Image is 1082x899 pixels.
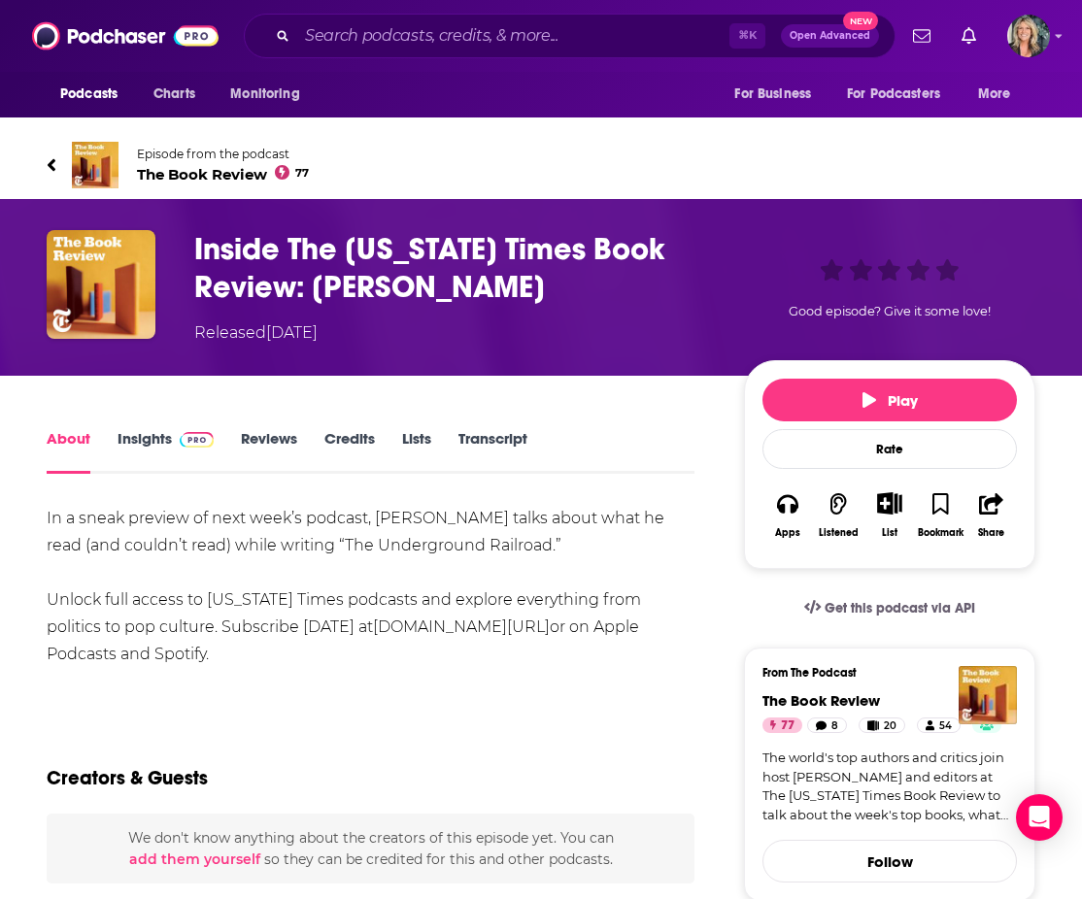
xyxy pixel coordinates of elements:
[918,527,964,539] div: Bookmark
[939,716,952,736] span: 54
[819,527,859,539] div: Listened
[964,76,1035,113] button: open menu
[47,505,694,668] div: In a sneak preview of next week’s podcast, [PERSON_NAME] talks about what he read (and couldn’t r...
[137,165,309,183] span: The Book Review
[373,617,550,636] a: [DOMAIN_NAME][URL]
[128,829,614,868] span: We don't know anything about the creators of this episode yet . You can so they can be credited f...
[884,716,896,736] span: 20
[72,142,118,188] img: The Book Review
[762,691,880,710] a: The Book Review
[762,749,1017,824] a: The world's top authors and critics join host [PERSON_NAME] and editors at The [US_STATE] Times B...
[129,851,260,867] button: add them yourself
[905,19,938,52] a: Show notifications dropdown
[813,480,863,550] button: Listened
[137,147,309,161] span: Episode from the podcast
[194,321,318,345] div: Released [DATE]
[789,584,991,632] a: Get this podcast via API
[762,666,1001,680] h3: From The Podcast
[194,230,713,306] h1: Inside The New York Times Book Review: Colson Whitehead
[458,429,527,474] a: Transcript
[153,81,195,108] span: Charts
[1007,15,1050,57] img: User Profile
[729,23,765,49] span: ⌘ K
[244,14,896,58] div: Search podcasts, credits, & more...
[807,717,847,733] a: 8
[241,429,297,474] a: Reviews
[118,429,214,474] a: InsightsPodchaser Pro
[847,81,940,108] span: For Podcasters
[843,12,878,30] span: New
[734,81,811,108] span: For Business
[47,230,155,339] img: Inside The New York Times Book Review: Colson Whitehead
[217,76,324,113] button: open menu
[825,600,975,616] span: Get this podcast via API
[862,391,918,410] span: Play
[1007,15,1050,57] button: Show profile menu
[47,76,143,113] button: open menu
[762,717,802,733] a: 77
[762,429,1017,469] div: Rate
[721,76,835,113] button: open menu
[954,19,984,52] a: Show notifications dropdown
[762,840,1017,882] button: Follow
[966,480,1017,550] button: Share
[978,81,1011,108] span: More
[978,527,1004,539] div: Share
[959,666,1017,724] img: The Book Review
[47,142,1035,188] a: The Book ReviewEpisode from the podcastThe Book Review77
[864,480,915,550] div: Show More ButtonList
[781,716,795,736] span: 77
[60,81,118,108] span: Podcasts
[775,527,800,539] div: Apps
[834,76,968,113] button: open menu
[869,492,909,514] button: Show More Button
[762,480,813,550] button: Apps
[917,717,961,733] a: 54
[324,429,375,474] a: Credits
[180,432,214,448] img: Podchaser Pro
[1007,15,1050,57] span: Logged in as lisa.beech
[47,766,208,790] h2: Creators & Guests
[32,17,219,54] img: Podchaser - Follow, Share and Rate Podcasts
[230,81,299,108] span: Monitoring
[859,717,905,733] a: 20
[882,526,897,539] div: List
[831,716,838,736] span: 8
[762,379,1017,421] button: Play
[47,429,90,474] a: About
[141,76,207,113] a: Charts
[295,169,309,178] span: 77
[402,429,431,474] a: Lists
[297,20,729,51] input: Search podcasts, credits, & more...
[1016,794,1063,841] div: Open Intercom Messenger
[789,304,991,318] span: Good episode? Give it some love!
[915,480,965,550] button: Bookmark
[790,31,870,41] span: Open Advanced
[781,24,879,48] button: Open AdvancedNew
